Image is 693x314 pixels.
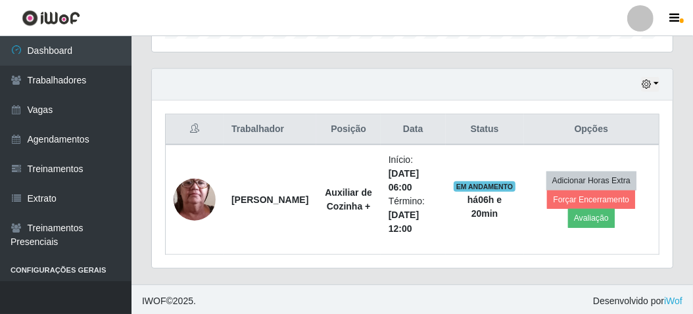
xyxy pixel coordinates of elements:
[174,153,216,246] img: 1744294731442.jpeg
[231,194,308,205] strong: [PERSON_NAME]
[547,191,635,209] button: Forçar Encerramento
[593,294,682,308] span: Desenvolvido por
[389,168,419,192] time: [DATE] 06:00
[142,294,196,308] span: © 2025 .
[546,171,636,190] button: Adicionar Horas Extra
[389,210,419,234] time: [DATE] 12:00
[316,114,380,145] th: Posição
[467,194,502,219] strong: há 06 h e 20 min
[142,296,166,306] span: IWOF
[389,153,438,194] li: Início:
[446,114,524,145] th: Status
[524,114,659,145] th: Opções
[389,194,438,236] li: Término:
[381,114,446,145] th: Data
[224,114,316,145] th: Trabalhador
[325,187,372,212] strong: Auxiliar de Cozinha +
[568,209,615,227] button: Avaliação
[22,10,80,26] img: CoreUI Logo
[664,296,682,306] a: iWof
[454,181,516,192] span: EM ANDAMENTO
